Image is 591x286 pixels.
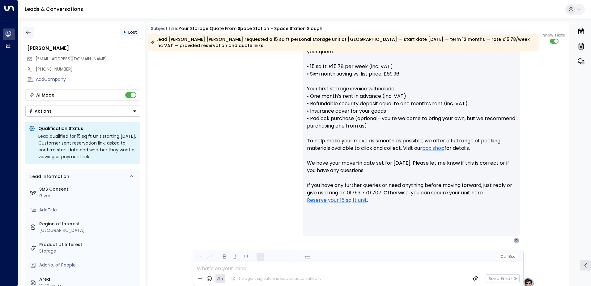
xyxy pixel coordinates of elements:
div: Lead [PERSON_NAME] [PERSON_NAME] requested a 15 sq ft personal storage unit at [GEOGRAPHIC_DATA] ... [151,36,536,49]
button: Redo [206,253,214,261]
a: Leads & Conversations [25,6,83,13]
span: Lost [128,29,137,35]
div: Given [39,193,138,199]
span: Show Texts [543,32,565,38]
div: AddCompany [36,76,140,83]
span: | [506,254,508,259]
button: Cc|Bcc [498,254,517,260]
div: AI Mode [36,92,54,98]
div: [GEOGRAPHIC_DATA] [39,227,138,234]
div: Storage [39,248,138,254]
div: D [513,237,520,244]
p: Qualification Status [38,125,137,132]
label: Area [39,276,138,283]
button: Undo [195,253,203,261]
div: Lead qualified for 15 sq ft unit starting [DATE]. Customer sent reservation link; asked to confir... [38,133,137,160]
button: Actions [25,106,140,117]
label: Region of Interest [39,221,138,227]
a: box shop [422,145,444,152]
div: Your storage quote from Space Station - Space Station Slough [179,25,322,32]
p: Hi [PERSON_NAME], Thank you for your interest in our 15 sq ft storage unit at [GEOGRAPHIC_DATA]. ... [307,26,516,211]
span: daveym195@gmail.com [36,56,107,62]
div: The agent signature is added automatically [231,276,321,281]
a: Reserve your 15 sq ft unit [307,197,367,204]
label: Product of Interest [39,241,138,248]
div: [PHONE_NUMBER] [36,66,140,72]
div: • [123,27,126,38]
span: [EMAIL_ADDRESS][DOMAIN_NAME] [36,56,107,62]
div: AddNo. of People [39,262,138,268]
label: SMS Consent [39,186,138,193]
span: Cc Bcc [500,254,515,259]
div: Lead Information [28,173,69,180]
div: Button group with a nested menu [25,106,140,117]
div: Actions [29,108,52,114]
div: AddTitle [39,207,138,213]
div: [PERSON_NAME] [27,45,140,52]
span: Subject Line: [151,25,178,32]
